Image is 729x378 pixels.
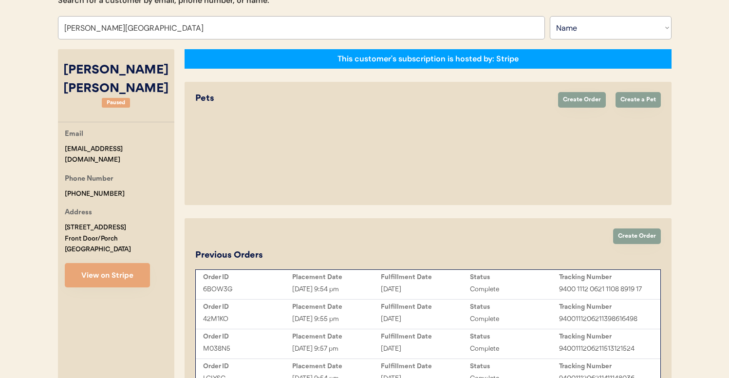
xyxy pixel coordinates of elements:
[292,343,381,355] div: [DATE] 9:57 pm
[65,189,125,200] div: [PHONE_NUMBER]
[292,314,381,325] div: [DATE] 9:55 pm
[381,284,470,295] div: [DATE]
[470,333,559,340] div: Status
[203,343,292,355] div: M038N5
[58,61,174,98] div: [PERSON_NAME] [PERSON_NAME]
[470,314,559,325] div: Complete
[203,284,292,295] div: 6BOW3G
[65,263,150,287] button: View on Stripe
[559,273,648,281] div: Tracking Number
[292,362,381,370] div: Placement Date
[337,54,519,64] div: This customer's subscription is hosted by: Stripe
[559,314,648,325] div: 9400111206211398616498
[470,284,559,295] div: Complete
[559,284,648,295] div: 9400 1112 0621 1108 8919 17
[203,303,292,311] div: Order ID
[470,362,559,370] div: Status
[616,92,661,108] button: Create a Pet
[65,129,83,141] div: Email
[292,303,381,311] div: Placement Date
[559,343,648,355] div: 9400111206211513121524
[470,273,559,281] div: Status
[292,333,381,340] div: Placement Date
[559,303,648,311] div: Tracking Number
[381,333,470,340] div: Fulfillment Date
[381,314,470,325] div: [DATE]
[195,92,548,105] div: Pets
[203,273,292,281] div: Order ID
[65,173,113,186] div: Phone Number
[203,333,292,340] div: Order ID
[292,273,381,281] div: Placement Date
[381,303,470,311] div: Fulfillment Date
[292,284,381,295] div: [DATE] 9:54 pm
[470,303,559,311] div: Status
[65,207,92,219] div: Address
[203,314,292,325] div: 42M1KO
[559,362,648,370] div: Tracking Number
[195,249,263,262] div: Previous Orders
[65,144,174,166] div: [EMAIL_ADDRESS][DOMAIN_NAME]
[58,16,545,39] input: Search by name
[381,343,470,355] div: [DATE]
[65,222,131,255] div: [STREET_ADDRESS] Front Door/Porch [GEOGRAPHIC_DATA]
[613,228,661,244] button: Create Order
[203,362,292,370] div: Order ID
[558,92,606,108] button: Create Order
[381,362,470,370] div: Fulfillment Date
[559,333,648,340] div: Tracking Number
[470,343,559,355] div: Complete
[381,273,470,281] div: Fulfillment Date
